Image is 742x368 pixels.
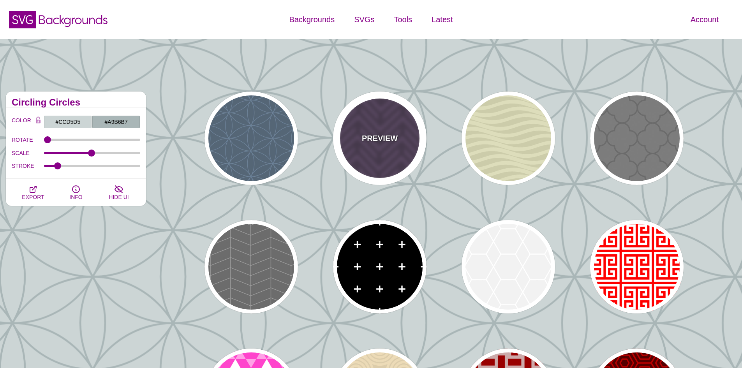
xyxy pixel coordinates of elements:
label: STROKE [12,161,44,171]
button: gray bumpy shape pattern [590,92,684,185]
a: Tools [384,8,422,31]
button: divided chevrons create alternating parallelograms pattern [204,220,298,313]
a: Backgrounds [279,8,344,31]
button: white and gray outlined diamonds and hexagons pattern [462,220,555,313]
button: INFO [55,179,97,206]
span: HIDE UI [109,194,129,200]
a: Account [681,8,728,31]
button: PREVIEWpurple alternating and interlocking chevron pattern [333,92,427,185]
span: INFO [69,194,82,200]
p: PREVIEW [362,132,398,144]
label: COLOR [12,115,32,129]
button: Color Lock [32,115,44,126]
button: EXPORT [12,179,55,206]
a: Latest [422,8,462,31]
h2: Circling Circles [12,99,140,106]
button: white plus sign grid on solid black background [333,220,427,313]
label: SCALE [12,148,44,158]
button: intersecting outlined circles formation pattern [204,92,298,185]
a: SVGs [344,8,384,31]
button: tan wavy stripe repeating pattern [462,92,555,185]
button: HIDE UI [97,179,140,206]
button: red and white Greek key pattern [590,220,684,313]
span: EXPORT [22,194,44,200]
label: ROTATE [12,135,44,145]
